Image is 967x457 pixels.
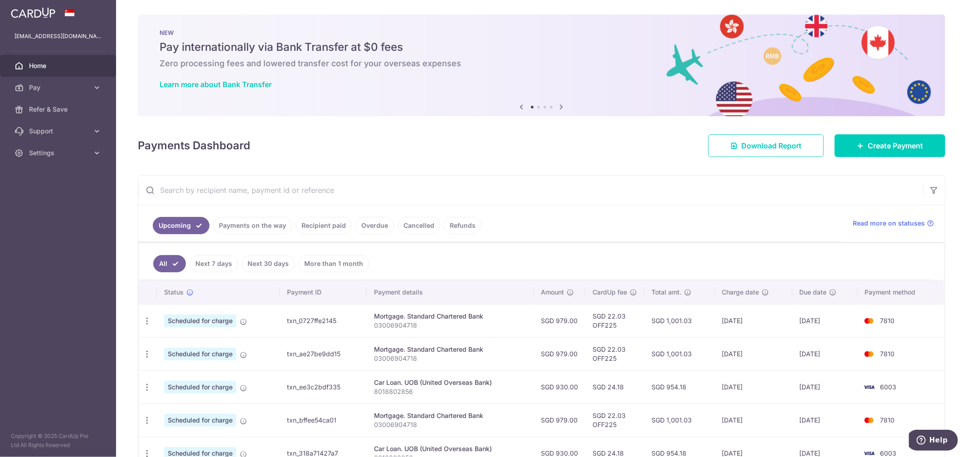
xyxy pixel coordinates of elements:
[153,255,186,272] a: All
[160,58,923,69] h6: Zero processing fees and lowered transfer cost for your overseas expenses
[534,403,585,437] td: SGD 979.00
[444,217,481,234] a: Refunds
[160,40,923,54] h5: Pay internationally via Bank Transfer at $0 fees
[160,80,272,89] a: Learn more about Bank Transfer
[164,414,236,427] span: Scheduled for charge
[164,348,236,360] span: Scheduled for charge
[644,403,714,437] td: SGD 1,001.03
[280,280,367,304] th: Payment ID
[644,337,714,370] td: SGD 1,001.03
[585,304,644,337] td: SGD 22.03 OFF225
[585,370,644,403] td: SGD 24.18
[29,148,89,157] span: Settings
[880,317,894,324] span: 7810
[880,449,896,457] span: 6003
[792,337,858,370] td: [DATE]
[374,354,526,363] p: 03006904718
[374,312,526,321] div: Mortgage. Standard Chartered Bank
[15,32,102,41] p: [EMAIL_ADDRESS][DOMAIN_NAME]
[374,444,526,453] div: Car Loan. UOB (United Overseas Bank)
[722,288,759,297] span: Charge date
[909,430,958,452] iframe: Opens a widget where you can find more information
[860,382,878,393] img: Bank Card
[880,350,894,358] span: 7810
[374,345,526,354] div: Mortgage. Standard Chartered Bank
[164,314,236,327] span: Scheduled for charge
[164,288,184,297] span: Status
[190,255,238,272] a: Next 7 days
[374,387,526,396] p: 8018802856
[374,420,526,429] p: 03006904718
[714,337,792,370] td: [DATE]
[860,349,878,359] img: Bank Card
[880,416,894,424] span: 7810
[11,7,55,18] img: CardUp
[138,138,250,154] h4: Payments Dashboard
[585,337,644,370] td: SGD 22.03 OFF225
[853,219,925,228] span: Read more on statuses
[298,255,369,272] a: More than 1 month
[714,304,792,337] td: [DATE]
[714,370,792,403] td: [DATE]
[280,337,367,370] td: txn_ae27be9dd15
[280,403,367,437] td: txn_bffee54ca01
[534,304,585,337] td: SGD 979.00
[296,217,352,234] a: Recipient paid
[853,219,934,228] a: Read more on statuses
[741,140,802,151] span: Download Report
[708,134,824,157] a: Download Report
[792,304,858,337] td: [DATE]
[29,127,89,136] span: Support
[860,315,878,326] img: Bank Card
[868,140,923,151] span: Create Payment
[374,378,526,387] div: Car Loan. UOB (United Overseas Bank)
[880,383,896,391] span: 6003
[792,403,858,437] td: [DATE]
[644,370,714,403] td: SGD 954.18
[29,83,89,92] span: Pay
[541,288,564,297] span: Amount
[534,337,585,370] td: SGD 979.00
[860,415,878,426] img: Bank Card
[280,370,367,403] td: txn_ee3c2bdf335
[138,176,923,205] input: Search by recipient name, payment id or reference
[29,61,89,70] span: Home
[792,370,858,403] td: [DATE]
[534,370,585,403] td: SGD 930.00
[593,288,627,297] span: CardUp fee
[835,134,945,157] a: Create Payment
[644,304,714,337] td: SGD 1,001.03
[714,403,792,437] td: [DATE]
[29,105,89,114] span: Refer & Save
[651,288,681,297] span: Total amt.
[160,29,923,36] p: NEW
[367,280,534,304] th: Payment details
[355,217,394,234] a: Overdue
[138,15,945,116] img: Bank transfer banner
[800,288,827,297] span: Due date
[153,217,209,234] a: Upcoming
[164,381,236,393] span: Scheduled for charge
[857,280,944,304] th: Payment method
[374,321,526,330] p: 03006904718
[280,304,367,337] td: txn_0727ffe2145
[374,411,526,420] div: Mortgage. Standard Chartered Bank
[398,217,440,234] a: Cancelled
[213,217,292,234] a: Payments on the way
[242,255,295,272] a: Next 30 days
[585,403,644,437] td: SGD 22.03 OFF225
